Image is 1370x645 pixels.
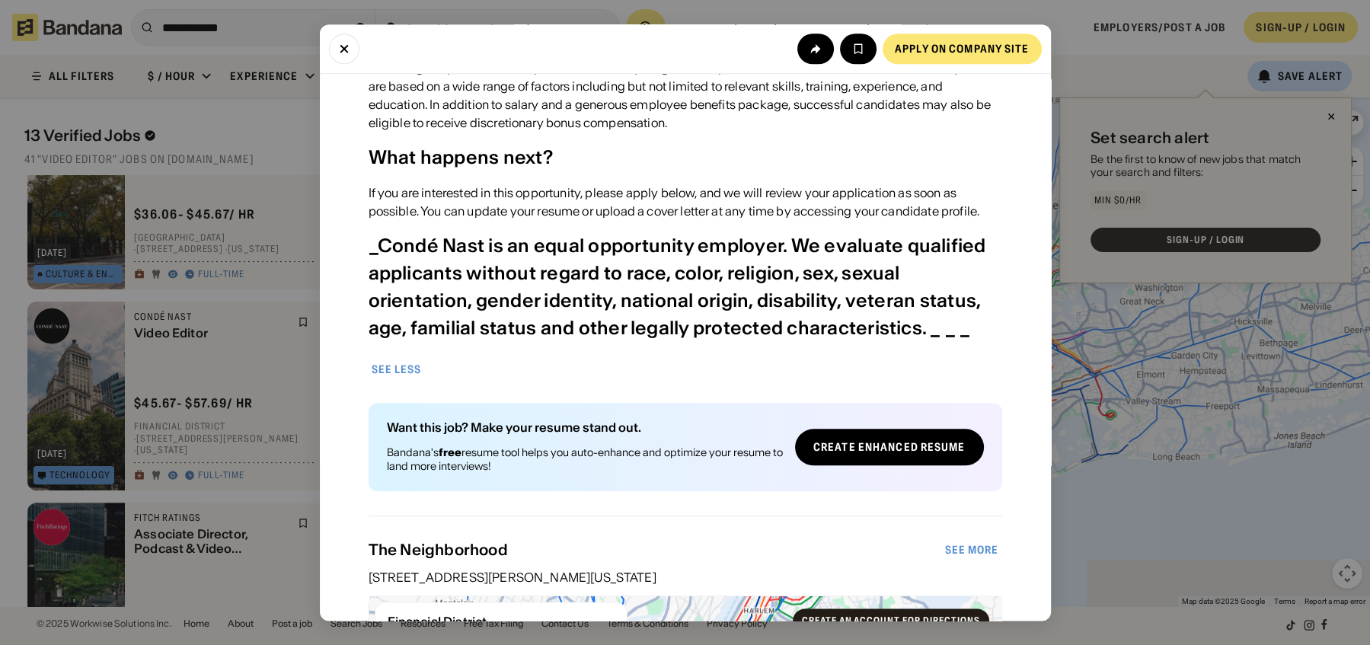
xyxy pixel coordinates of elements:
[369,144,553,171] div: What happens next?
[372,364,422,375] div: See less
[369,59,1002,132] div: This is a guild position. The expected base salary range for this position is from $95,000-$120,0...
[387,445,783,473] div: Bandana's resume tool helps you auto-enhance and optimize your resume to land more interviews!
[945,545,999,556] div: See more
[895,43,1030,54] div: Apply on company site
[329,34,359,64] button: Close
[369,184,1002,220] div: If you are interested in this opportunity, please apply below, and we will review your applicatio...
[369,572,1002,584] div: [STREET_ADDRESS][PERSON_NAME][US_STATE]
[813,442,966,452] div: Create Enhanced Resume
[369,232,1002,342] div: _Condé Nast is an equal opportunity employer. We evaluate qualified applicants without regard to ...
[439,445,461,459] b: free
[369,541,942,560] div: The Neighborhood
[387,421,783,433] div: Want this job? Make your resume stand out.
[802,617,980,626] div: Create an account for directions
[388,615,615,630] div: Financial District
